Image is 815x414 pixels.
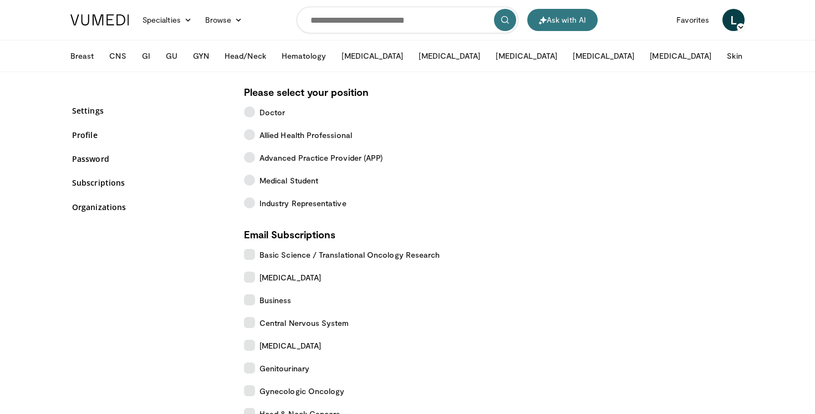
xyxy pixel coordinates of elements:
[72,129,227,141] a: Profile
[244,86,369,98] strong: Please select your position
[244,228,335,241] strong: Email Subscriptions
[259,294,292,306] span: Business
[198,9,249,31] a: Browse
[670,9,716,31] a: Favorites
[135,45,157,67] button: GI
[64,45,100,67] button: Breast
[103,45,133,67] button: CNS
[218,45,273,67] button: Head/Neck
[259,129,352,141] span: Allied Health Professional
[259,106,285,118] span: Doctor
[259,317,349,329] span: Central Nervous System
[643,45,718,67] button: [MEDICAL_DATA]
[72,153,227,165] a: Password
[259,152,383,163] span: Advanced Practice Provider (APP)
[412,45,487,67] button: [MEDICAL_DATA]
[275,45,333,67] button: Hematology
[259,272,321,283] span: [MEDICAL_DATA]
[72,105,227,116] a: Settings
[72,177,227,188] a: Subscriptions
[259,175,318,186] span: Medical Student
[297,7,518,33] input: Search topics, interventions
[259,385,344,397] span: Gynecologic Oncology
[566,45,641,67] button: [MEDICAL_DATA]
[527,9,598,31] button: Ask with AI
[259,197,347,209] span: Industry Representative
[72,201,227,213] a: Organizations
[720,45,748,67] button: Skin
[259,249,440,260] span: Basic Science / Translational Oncology Research
[136,9,198,31] a: Specialties
[159,45,184,67] button: GU
[722,9,745,31] a: L
[259,362,309,374] span: Genitourinary
[259,340,321,351] span: [MEDICAL_DATA]
[489,45,564,67] button: [MEDICAL_DATA]
[70,14,129,25] img: VuMedi Logo
[186,45,216,67] button: GYN
[335,45,410,67] button: [MEDICAL_DATA]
